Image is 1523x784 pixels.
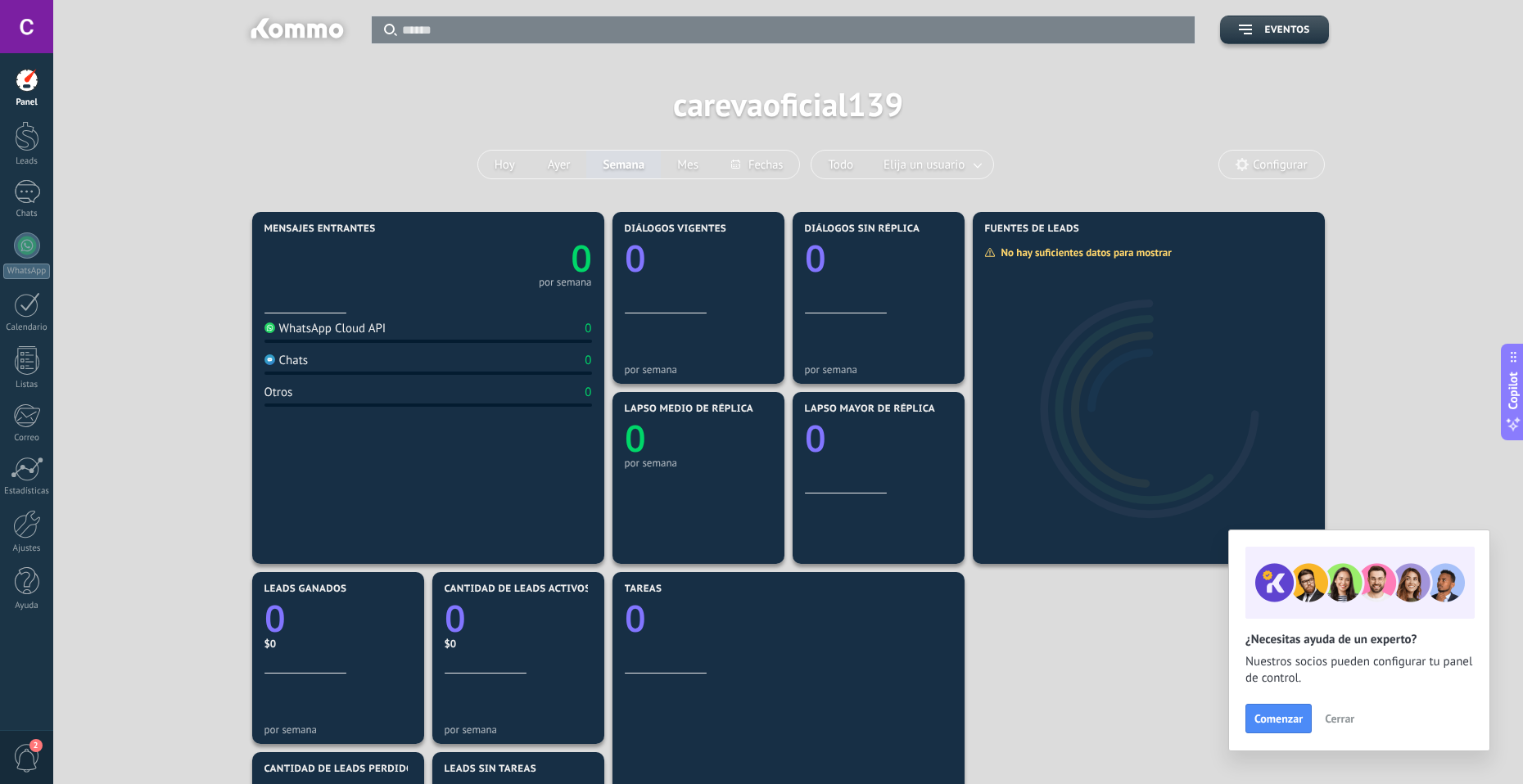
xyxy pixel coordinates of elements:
button: Hoy [478,151,531,178]
text: 0 [625,593,646,643]
div: WhatsApp Cloud API [264,321,386,336]
text: 0 [625,233,646,283]
button: Comenzar [1245,704,1312,733]
div: por semana [539,278,592,286]
button: Cerrar [1317,706,1362,731]
div: Otros [264,385,293,400]
span: Cerrar [1325,713,1354,724]
text: 0 [805,233,826,283]
img: WhatsApp Cloud API [264,322,275,333]
div: por semana [805,363,952,376]
span: Configurar [1253,158,1307,172]
span: 2 [29,739,43,752]
div: Calendario [3,322,51,333]
span: Nuestros socios pueden configurar tu panel de control. [1245,654,1473,687]
div: Ajustes [3,543,51,554]
div: por semana [625,457,772,469]
div: $0 [264,637,412,651]
span: Diálogos vigentes [625,223,727,235]
button: Mes [661,151,715,178]
button: Todo [811,151,870,178]
div: Estadísticas [3,486,51,497]
text: 0 [805,413,826,463]
button: Ayer [531,151,587,178]
button: Elija un usuario [870,151,993,178]
div: Panel [3,97,51,108]
div: Chats [3,209,51,219]
span: Diálogos sin réplica [805,223,920,235]
div: WhatsApp [3,264,50,279]
img: Chats [264,354,275,365]
a: 0 [428,233,592,283]
span: Copilot [1505,372,1521,410]
span: Fuentes de leads [985,223,1080,235]
span: Leads sin tareas [445,764,536,775]
div: Ayuda [3,601,51,611]
h2: ¿Necesitas ayuda de un experto? [1245,632,1473,647]
span: Leads ganados [264,583,347,595]
text: 0 [625,413,646,463]
div: 0 [585,353,591,368]
div: por semana [445,723,592,736]
text: 0 [571,233,592,283]
span: Eventos [1264,25,1309,36]
button: Eventos [1220,16,1328,44]
span: Comenzar [1254,713,1303,724]
span: Cantidad de leads activos [445,583,591,595]
div: Leads [3,156,51,167]
div: 0 [585,385,591,400]
div: por semana [264,723,412,736]
span: Lapso medio de réplica [625,403,754,415]
div: Chats [264,353,309,368]
div: por semana [625,363,772,376]
span: Lapso mayor de réplica [805,403,935,415]
div: $0 [445,637,592,651]
span: Elija un usuario [880,154,968,176]
span: Cantidad de leads perdidos [264,764,420,775]
text: 0 [445,593,466,643]
text: 0 [264,593,286,643]
div: No hay suficientes datos para mostrar [984,246,1183,259]
div: 0 [585,321,591,336]
a: 0 [264,593,412,643]
button: Semana [586,151,661,178]
div: Correo [3,433,51,444]
span: Tareas [625,583,662,595]
span: Mensajes entrantes [264,223,376,235]
div: Listas [3,380,51,390]
a: 0 [445,593,592,643]
button: Fechas [715,151,799,178]
a: 0 [625,593,952,643]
